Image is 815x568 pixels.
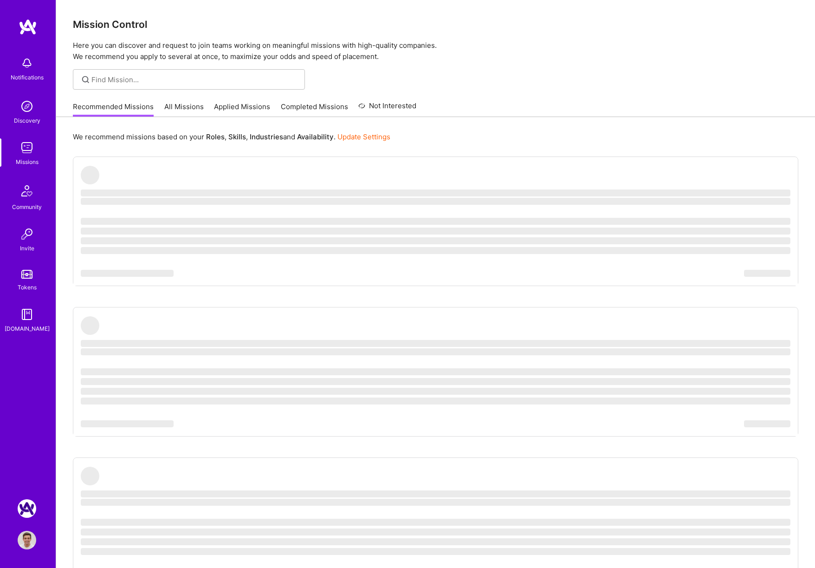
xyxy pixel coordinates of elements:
[18,282,37,292] div: Tokens
[12,202,42,212] div: Community
[19,19,37,35] img: logo
[16,157,39,167] div: Missions
[281,102,348,117] a: Completed Missions
[14,116,40,125] div: Discovery
[18,138,36,157] img: teamwork
[18,531,36,549] img: User Avatar
[250,132,283,141] b: Industries
[18,225,36,243] img: Invite
[18,305,36,324] img: guide book
[18,499,36,518] img: A.Team: Google Calendar Integration Testing
[73,102,154,117] a: Recommended Missions
[206,132,225,141] b: Roles
[18,97,36,116] img: discovery
[80,74,91,85] i: icon SearchGrey
[73,132,390,142] p: We recommend missions based on your , , and .
[214,102,270,117] a: Applied Missions
[18,54,36,72] img: bell
[5,324,50,333] div: [DOMAIN_NAME]
[337,132,390,141] a: Update Settings
[358,100,416,117] a: Not Interested
[20,243,34,253] div: Invite
[297,132,334,141] b: Availability
[73,40,798,62] p: Here you can discover and request to join teams working on meaningful missions with high-quality ...
[73,19,798,30] h3: Mission Control
[21,270,32,279] img: tokens
[228,132,246,141] b: Skills
[11,72,44,82] div: Notifications
[16,180,38,202] img: Community
[15,499,39,518] a: A.Team: Google Calendar Integration Testing
[91,75,298,85] input: Find Mission...
[15,531,39,549] a: User Avatar
[164,102,204,117] a: All Missions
